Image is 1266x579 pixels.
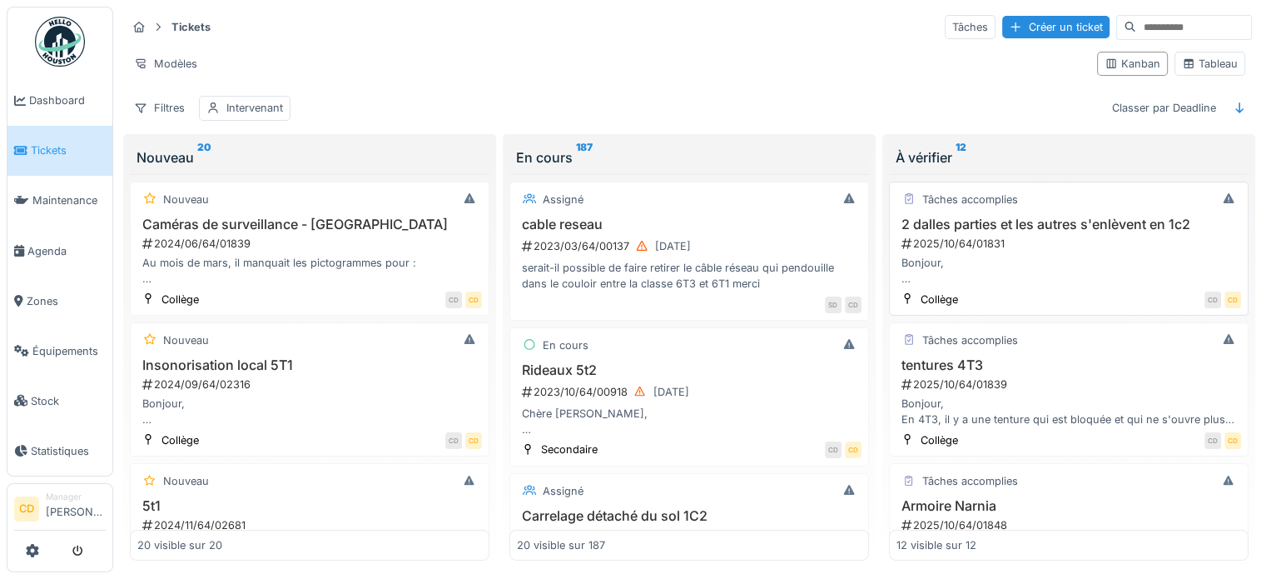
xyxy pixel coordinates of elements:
div: Bonjour, En 4T3, il y a une tenture qui est bloquée et qui ne s'ouvre plus. Merci de faire le néc... [896,396,1241,427]
div: serait-il possible de faire retirer le câble réseau qui pendouille dans le couloir entre la class... [517,260,861,292]
div: Collège [921,432,958,448]
h3: Insonorisation local 5T1 [137,357,482,373]
div: CD [445,292,462,308]
div: CD [1204,292,1221,308]
h3: cable reseau [517,217,861,232]
a: Agenda [7,226,112,276]
h3: Rideaux 5t2 [517,362,861,378]
div: Classer par Deadline [1105,96,1224,120]
span: Équipements [32,343,106,359]
sup: 12 [956,147,966,167]
strong: Tickets [165,19,217,35]
div: 2025/10/64/01848 [900,517,1241,533]
a: Maintenance [7,176,112,226]
div: Manager [46,491,106,503]
h3: 2 dalles parties et les autres s'enlèvent en 1c2 [896,217,1241,232]
div: Filtres [127,96,192,120]
div: CD [1204,432,1221,449]
div: 2023/03/64/00137 [520,236,861,257]
div: 12 visible sur 12 [896,537,976,553]
a: Tickets [7,126,112,176]
div: CD [1224,292,1241,308]
h3: Armoire Narnia [896,498,1241,514]
li: [PERSON_NAME] [46,491,106,527]
div: Tâches accomplies [922,332,1018,348]
div: [DATE] [653,384,689,400]
div: Bonjour, J'entame ma 5eme année de titulariat dans la 5T1, et je prends enfin la peine de vous fa... [137,396,482,427]
div: En cours [543,337,588,353]
div: CD [445,432,462,449]
a: Équipements [7,326,112,376]
span: Agenda [27,243,106,259]
div: CD [465,432,482,449]
div: 2023/10/64/00918 [520,382,861,402]
div: CD [1224,432,1241,449]
div: Créer un ticket [1002,16,1110,38]
div: Tableau [1182,56,1238,72]
div: Nouveau [163,332,209,348]
div: Tâches accomplies [922,192,1018,207]
div: 20 visible sur 187 [517,537,605,553]
h3: Caméras de surveillance - [GEOGRAPHIC_DATA] [137,217,482,232]
a: Statistiques [7,426,112,476]
div: Assigné [543,483,583,499]
div: Secondaire [541,442,598,457]
div: Assigné [543,192,583,207]
div: Modèles [127,52,205,76]
a: Zones [7,276,112,326]
div: 2024/06/64/01839 [141,236,482,252]
div: 2025/10/64/01831 [900,236,1241,252]
div: Kanban [1105,56,1160,72]
div: Tâches [945,15,995,39]
div: Chère [PERSON_NAME], Il n’y a qu’un seul rideau en 5t2 et cela rend les projections très difficil... [517,406,861,437]
a: Dashboard [7,76,112,126]
div: CD [465,292,482,308]
h3: Carrelage détaché du sol 1C2 [517,508,861,524]
div: CD [845,297,861,313]
span: Dashboard [29,92,106,108]
span: Statistiques [31,443,106,459]
a: CD Manager[PERSON_NAME] [14,491,106,531]
a: Stock [7,376,112,426]
div: SD [825,297,842,313]
div: 2025/10/64/01839 [900,377,1241,392]
div: Au mois de mars, il manquait les pictogrammes pour : 1. Grille [PERSON_NAME] 2. [GEOGRAPHIC_DATA]... [137,255,482,287]
div: À vérifier [896,147,1242,167]
div: 20 visible sur 20 [137,537,222,553]
div: 2024/09/64/02316 [141,377,482,392]
sup: 20 [197,147,211,167]
span: Zones [27,293,106,309]
h3: tentures 4T3 [896,357,1241,373]
div: Tâches accomplies [922,473,1018,489]
li: CD [14,497,39,522]
div: [DATE] [655,238,691,254]
span: Tickets [31,142,106,158]
div: Intervenant [226,100,283,116]
div: Collège [161,432,199,448]
img: Badge_color-CXgf-gQk.svg [35,17,85,67]
div: Collège [161,292,199,307]
div: Nouveau [137,147,483,167]
span: Stock [31,393,106,409]
div: Collège [921,292,958,307]
sup: 187 [576,147,593,167]
span: Maintenance [32,192,106,208]
div: Nouveau [163,473,209,489]
div: CD [845,442,861,458]
div: Nouveau [163,192,209,207]
div: CD [825,442,842,458]
div: En cours [516,147,862,167]
div: Bonjour, Est-il possible d'intervenir rapidement ? C'est au niveau du 2e banc côté porte. Grand m... [896,255,1241,287]
div: 2023/10/64/00935 [520,527,861,548]
div: 2024/11/64/02681 [141,517,482,533]
h3: 5t1 [137,498,482,514]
